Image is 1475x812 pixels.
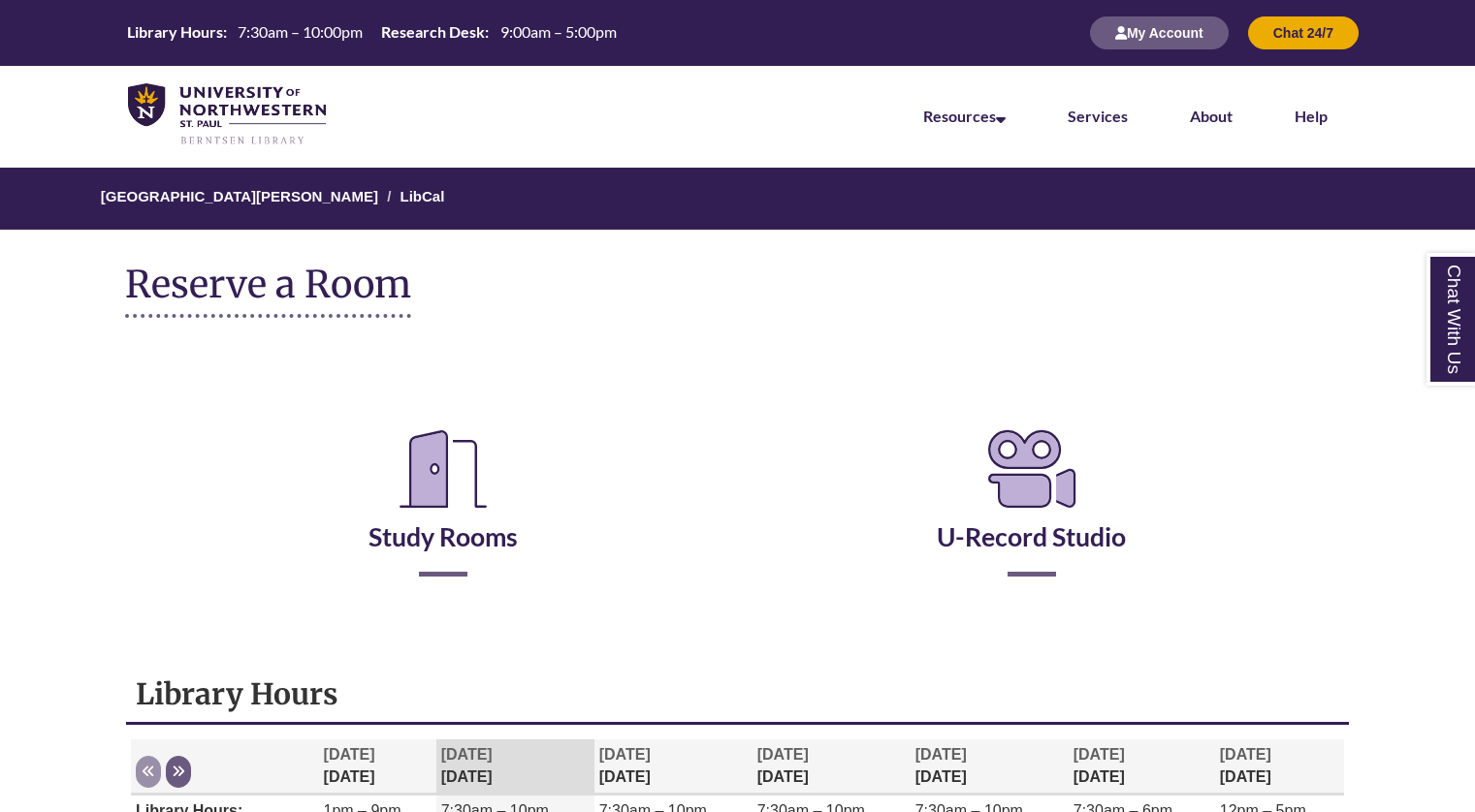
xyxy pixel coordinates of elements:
[599,746,651,763] span: [DATE]
[1074,746,1125,763] span: [DATE]
[324,746,375,763] span: [DATE]
[937,473,1126,552] a: U-Record Studio
[1295,107,1328,125] a: Help
[1190,107,1233,125] a: About
[1090,16,1229,49] button: My Account
[125,264,411,318] h1: Reserve a Room
[119,21,230,43] th: Library Hours:
[400,188,444,204] a: LibCal
[319,739,436,795] th: [DATE]
[119,21,624,45] a: Hours Today
[594,739,753,795] th: [DATE]
[238,22,363,41] span: 7:30am – 10:00pm
[128,83,326,146] img: UNWSP Library Logo
[136,756,161,788] button: Previous week
[1248,24,1359,41] a: Chat 24/7
[166,756,191,788] button: Next week
[1215,739,1344,795] th: [DATE]
[915,746,967,763] span: [DATE]
[101,188,378,204] a: [GEOGRAPHIC_DATA][PERSON_NAME]
[125,366,1350,634] div: Reserve a Room
[369,473,518,552] a: Study Rooms
[125,168,1350,230] nav: Breadcrumb
[500,22,617,41] span: 9:00am – 5:00pm
[753,739,911,795] th: [DATE]
[373,21,492,43] th: Research Desk:
[136,675,1339,712] h1: Library Hours
[441,746,493,763] span: [DATE]
[436,739,594,795] th: [DATE]
[1248,16,1359,49] button: Chat 24/7
[923,107,1006,125] a: Resources
[757,746,809,763] span: [DATE]
[1069,739,1215,795] th: [DATE]
[1068,107,1128,125] a: Services
[911,739,1069,795] th: [DATE]
[119,21,624,43] table: Hours Today
[1220,746,1271,763] span: [DATE]
[1090,24,1229,41] a: My Account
